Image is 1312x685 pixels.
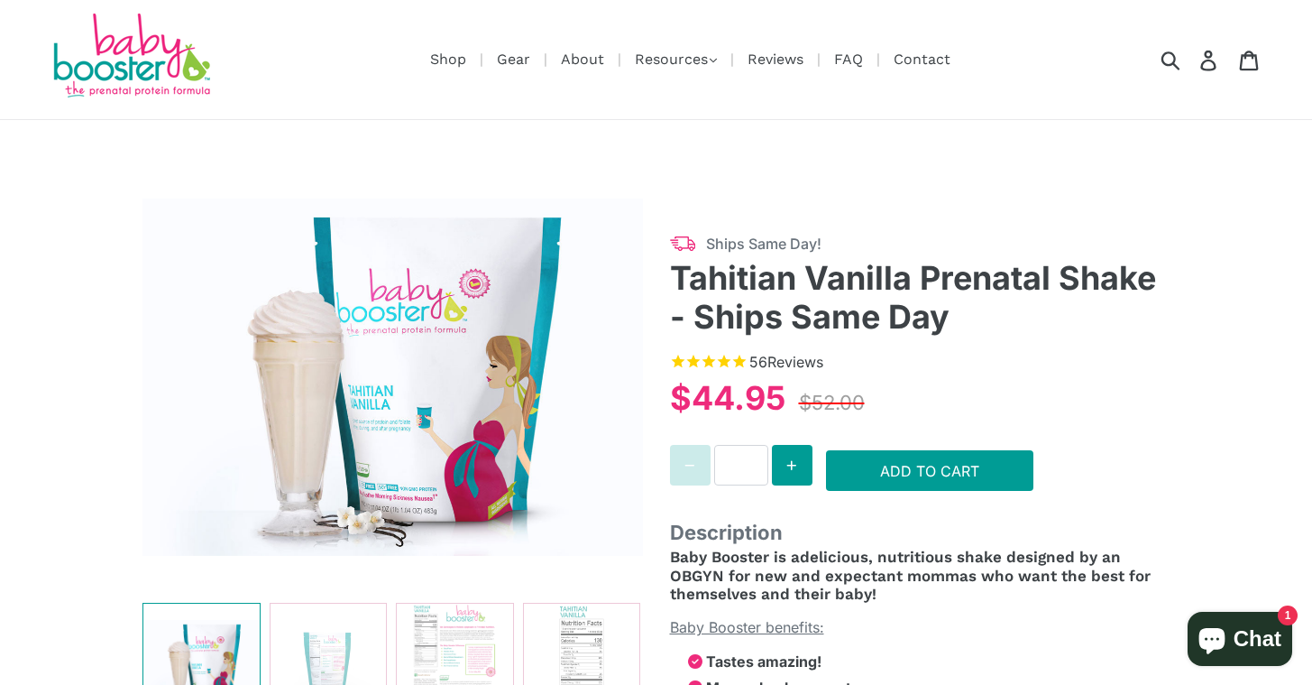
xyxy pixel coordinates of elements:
img: Baby Booster Prenatal Protein Supplements [50,14,212,101]
a: Contact [885,48,959,70]
span: Reviews [767,353,823,371]
h3: Tahitian Vanilla Prenatal Shake - Ships Same Day [670,259,1170,337]
span: Description [670,518,1170,548]
img: Tahitian Vanilla Prenatal Shake - Ships Same Day [142,161,643,594]
span: Add to Cart [880,462,979,480]
span: 56 reviews [749,353,823,371]
a: Shop [421,48,475,70]
div: $52.00 [794,384,869,422]
h4: delicious, nutritious shake designed by an OBGYN for new and expectant mommas who want the best f... [670,548,1170,603]
button: Increase quantity for Tahitian Vanilla Prenatal Shake - Ships Same Day [772,445,812,486]
button: Add to Cart [826,450,1033,491]
a: Gear [488,48,539,70]
span: Baby Booster is a [670,548,800,566]
a: Reviews [739,48,812,70]
strong: Tastes amazing! [706,653,821,671]
input: Search [1167,40,1216,79]
span: Ships Same Day! [706,233,1170,255]
div: $44.95 [670,374,785,422]
span: Rated 4.7 out of 5 stars 56 reviews [670,351,1170,375]
a: FAQ [825,48,872,70]
button: Resources [626,46,726,73]
span: Baby Booster benefits: [670,618,824,636]
input: Quantity for Tahitian Vanilla Prenatal Shake - Ships Same Day [714,445,768,486]
a: About [552,48,613,70]
inbox-online-store-chat: Shopify online store chat [1182,612,1298,671]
